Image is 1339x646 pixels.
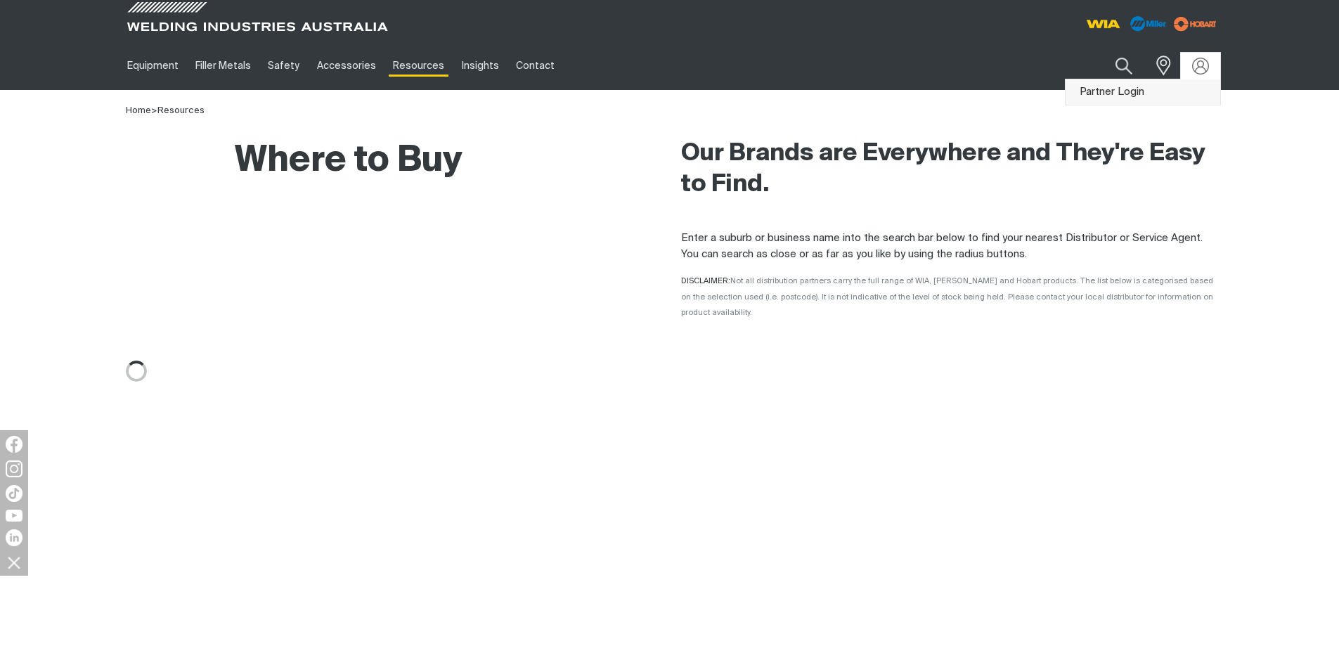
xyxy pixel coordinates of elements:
[384,41,453,90] a: Resources
[157,106,205,115] a: Resources
[126,106,151,115] a: Home
[309,41,384,90] a: Accessories
[1066,79,1220,105] a: Partner Login
[119,41,187,90] a: Equipment
[681,138,1214,200] h2: Our Brands are Everywhere and They're Easy to Find.
[681,277,1213,316] span: Not all distribution partners carry the full range of WIA, [PERSON_NAME] and Hobart products. The...
[2,550,26,574] img: hide socials
[187,41,259,90] a: Filler Metals
[6,460,22,477] img: Instagram
[1170,13,1221,34] img: miller
[259,41,308,90] a: Safety
[6,485,22,502] img: TikTok
[507,41,563,90] a: Contact
[119,41,945,90] nav: Main
[681,277,1213,316] span: DISCLAIMER:
[453,41,507,90] a: Insights
[6,529,22,546] img: LinkedIn
[1100,49,1148,82] button: Search products
[6,510,22,522] img: YouTube
[681,231,1214,262] p: Enter a suburb or business name into the search bar below to find your nearest Distributor or Ser...
[151,106,157,115] span: >
[1082,49,1147,82] input: Product name or item number...
[126,138,462,184] h1: Where to Buy
[6,436,22,453] img: Facebook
